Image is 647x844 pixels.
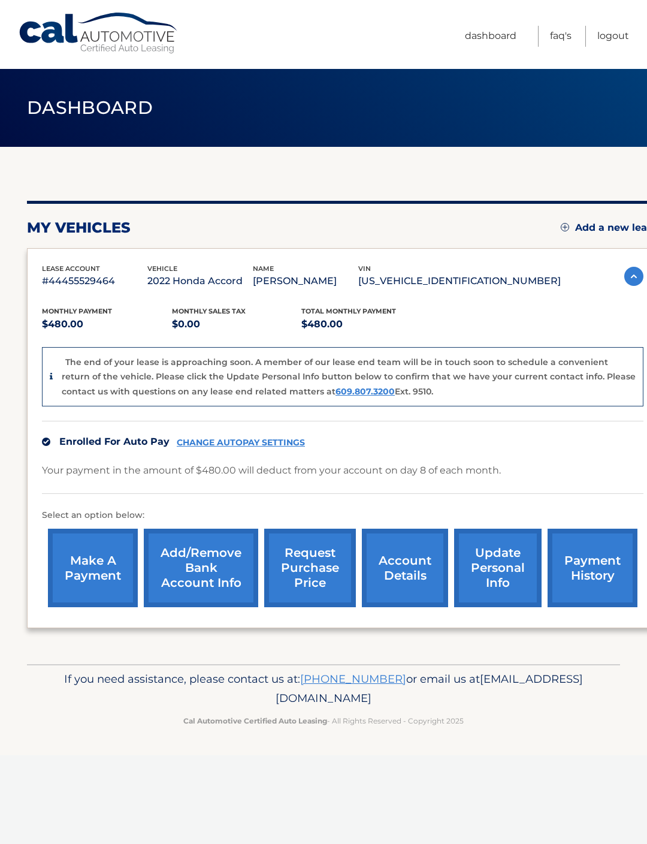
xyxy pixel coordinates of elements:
[27,219,131,237] h2: my vehicles
[264,529,356,607] a: request purchase price
[548,529,637,607] a: payment history
[144,529,258,607] a: Add/Remove bank account info
[358,264,371,273] span: vin
[45,670,602,708] p: If you need assistance, please contact us at: or email us at
[465,26,516,47] a: Dashboard
[42,462,501,479] p: Your payment in the amount of $480.00 will deduct from your account on day 8 of each month.
[597,26,629,47] a: Logout
[45,715,602,727] p: - All Rights Reserved - Copyright 2025
[300,672,406,686] a: [PHONE_NUMBER]
[301,307,396,315] span: Total Monthly Payment
[59,436,170,447] span: Enrolled For Auto Pay
[172,316,302,333] p: $0.00
[362,529,448,607] a: account details
[183,716,327,725] strong: Cal Automotive Certified Auto Leasing
[172,307,246,315] span: Monthly sales Tax
[42,264,100,273] span: lease account
[624,267,643,286] img: accordion-active.svg
[48,529,138,607] a: make a payment
[276,672,583,705] span: [EMAIL_ADDRESS][DOMAIN_NAME]
[561,223,569,231] img: add.svg
[550,26,572,47] a: FAQ's
[358,273,561,290] p: [US_VEHICLE_IDENTIFICATION_NUMBER]
[42,307,112,315] span: Monthly Payment
[301,316,431,333] p: $480.00
[42,508,643,523] p: Select an option below:
[253,273,358,290] p: [PERSON_NAME]
[42,438,50,446] img: check.svg
[177,438,305,448] a: CHANGE AUTOPAY SETTINGS
[253,264,274,273] span: name
[62,357,636,397] p: The end of your lease is approaching soon. A member of our lease end team will be in touch soon t...
[42,316,172,333] p: $480.00
[147,273,253,290] p: 2022 Honda Accord
[27,97,153,119] span: Dashboard
[454,529,542,607] a: update personal info
[42,273,147,290] p: #44455529464
[335,386,395,397] a: 609.807.3200
[18,12,180,55] a: Cal Automotive
[147,264,177,273] span: vehicle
